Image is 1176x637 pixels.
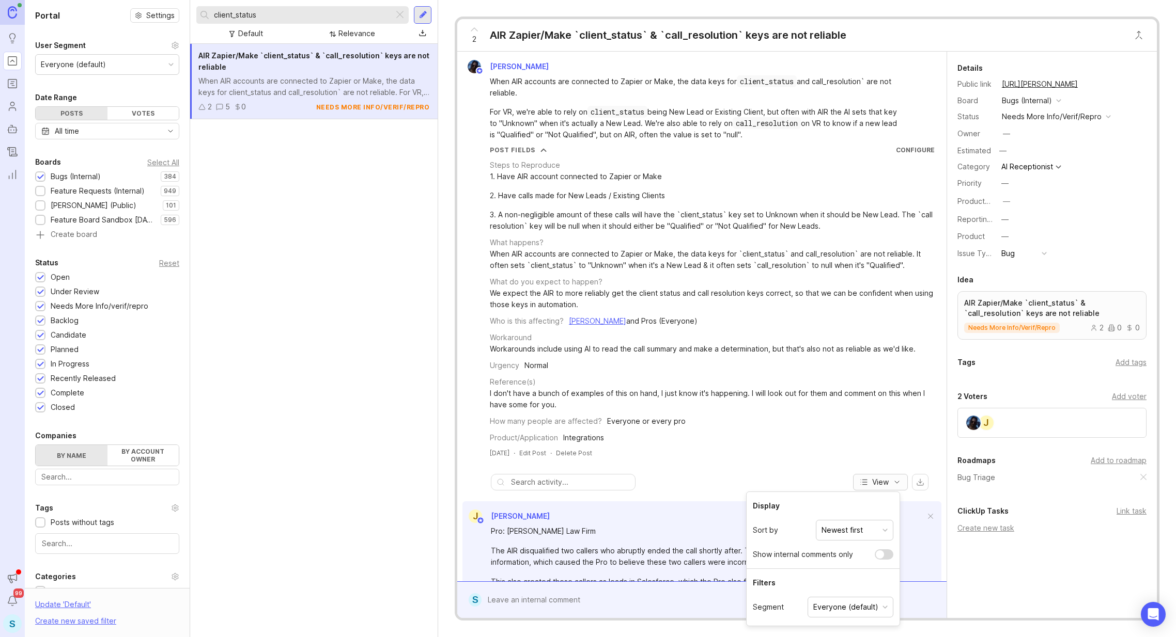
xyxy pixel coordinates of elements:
span: AIR Zapier/Make `client_status` & `call_resolution` keys are not reliable [198,51,429,71]
span: Sort by [753,524,778,536]
div: J [469,509,482,523]
div: client_status [737,75,797,87]
div: 0 [1108,324,1122,331]
span: 99 [13,588,24,598]
div: Status [35,257,58,269]
div: AI Receptionist [1001,163,1053,170]
div: Candidate [51,329,86,341]
div: Everyone (default) [41,59,106,70]
div: Who is this affecting? [490,315,564,327]
a: [PERSON_NAME] [569,316,626,325]
div: and Pros (Everyone) [569,315,698,327]
a: [URL][PERSON_NAME] [999,77,1081,91]
div: We expect the AIR to more reliably get the client status and call resolution keys correct, so tha... [490,288,935,310]
img: Tim Fischer [966,416,981,430]
span: Settings [146,10,175,21]
div: Feature Requests (Internal) [51,185,145,197]
div: Edit Post [519,449,546,457]
div: Urgency [490,360,519,371]
img: member badge [476,67,484,75]
div: Bug [1001,248,1015,259]
div: Date Range [35,91,77,104]
div: — [1003,128,1010,139]
div: I don't have a bunch of examples of this on hand, I just know it's happening. I will look out for... [490,388,935,410]
div: Reference(s) [490,376,536,388]
div: Select All [147,160,179,165]
div: Add to roadmap [1091,455,1147,466]
div: — [1001,231,1009,242]
input: Search activity... [511,476,630,488]
a: Settings [130,8,179,23]
div: Under Review [51,286,99,297]
div: The AIR disqualified two callers who abruptly ended the call shortly after. The transcript/summar... [491,545,904,568]
div: Steps to Reproduce [490,160,560,171]
div: For VR, we're able to rely on being New Lead or Existing Client, but often with AIR the AI sets t... [490,106,903,140]
div: Boards [35,156,61,168]
p: needs more info/verif/repro [968,324,1056,332]
div: [PERSON_NAME] (Public) [51,200,136,211]
div: Categories [35,570,76,583]
button: Notifications [3,592,22,610]
button: ProductboardID [1000,195,1013,208]
p: AIR Zapier/Make `client_status` & `call_resolution` keys are not reliable [964,298,1140,318]
div: Newest first [822,524,863,536]
svg: toggle icon [162,127,179,135]
div: 3. A non-negligible amount of these calls will have the `client_status` key set to Unknown when i... [490,209,935,232]
div: Posts [36,107,107,120]
div: 0 [1126,324,1140,331]
p: 101 [166,201,176,210]
div: 2 [208,101,212,113]
div: Create new task [957,522,1147,534]
div: Create new saved filter [35,615,116,627]
img: Tim Fischer [468,60,481,73]
p: 384 [164,172,176,181]
div: — [1001,178,1009,189]
div: client_status [587,106,647,118]
a: Create board [35,231,179,240]
div: Open [51,272,70,283]
div: Planned [51,344,79,355]
div: Companies [35,429,76,442]
div: Posts without tags [51,517,114,528]
label: Product [957,232,985,241]
img: Canny Home [8,6,17,18]
a: Bug Triage [957,472,995,483]
a: Reporting [3,165,22,184]
span: View [872,477,889,487]
div: Everyone (default) [813,601,878,613]
button: S [3,614,22,633]
time: [DATE] [490,449,509,457]
input: Search... [41,471,173,483]
div: · [514,449,515,457]
div: Uncategorized only [51,585,119,597]
div: 0 [241,101,246,113]
span: Show internal comments only [753,549,853,560]
button: Close button [1128,25,1149,45]
div: User Segment [35,39,86,52]
a: Portal [3,52,22,70]
div: 2 [1090,324,1104,331]
div: Closed [51,402,75,413]
input: Search... [42,538,173,549]
div: 2. Have calls made for New Leads / Existing Clients [490,190,935,201]
div: · [550,449,552,457]
button: View [853,474,908,490]
label: Reporting Team [957,215,1013,224]
div: Reset [159,260,179,266]
a: Ideas [3,29,22,47]
label: Issue Type [957,249,995,258]
div: Bugs (Internal) [1002,95,1052,106]
div: Estimated [957,147,991,154]
div: Category [957,161,994,172]
div: Details [957,62,983,74]
div: Roadmaps [957,454,996,467]
span: Segment [753,601,784,613]
a: [DATE] [490,449,509,457]
div: Open Intercom Messenger [1141,602,1166,627]
div: All time [55,125,79,137]
div: Workaround [490,332,532,343]
div: J [978,415,995,431]
div: Votes [107,107,179,120]
div: 2 Voters [957,390,987,403]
